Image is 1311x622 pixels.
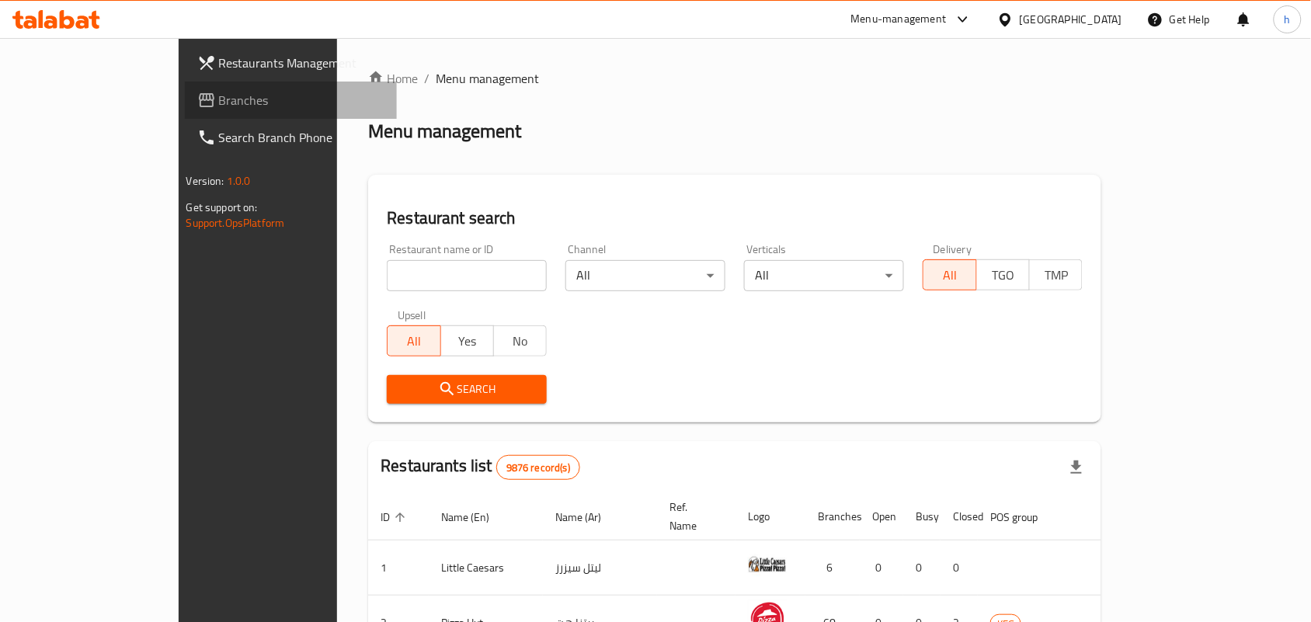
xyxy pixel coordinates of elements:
[186,197,258,217] span: Get support on:
[1058,449,1095,486] div: Export file
[368,119,521,144] h2: Menu management
[1285,11,1291,28] span: h
[387,207,1083,230] h2: Restaurant search
[368,69,1101,88] nav: breadcrumb
[903,493,941,540] th: Busy
[555,508,621,526] span: Name (Ar)
[805,540,860,596] td: 6
[424,69,429,88] li: /
[368,540,429,596] td: 1
[1020,11,1122,28] div: [GEOGRAPHIC_DATA]
[186,171,224,191] span: Version:
[185,119,398,156] a: Search Branch Phone
[387,325,440,356] button: All
[860,540,903,596] td: 0
[983,264,1024,287] span: TGO
[500,330,541,353] span: No
[669,498,717,535] span: Ref. Name
[903,540,941,596] td: 0
[860,493,903,540] th: Open
[851,10,947,29] div: Menu-management
[934,244,972,255] label: Delivery
[219,128,385,147] span: Search Branch Phone
[436,69,539,88] span: Menu management
[227,171,251,191] span: 1.0.0
[497,460,579,475] span: 9876 record(s)
[1029,259,1083,290] button: TMP
[748,545,787,584] img: Little Caesars
[399,380,534,399] span: Search
[185,44,398,82] a: Restaurants Management
[429,540,543,596] td: Little Caesars
[496,455,580,480] div: Total records count
[493,325,547,356] button: No
[735,493,805,540] th: Logo
[186,213,285,233] a: Support.OpsPlatform
[941,493,978,540] th: Closed
[1036,264,1076,287] span: TMP
[398,310,426,321] label: Upsell
[219,91,385,109] span: Branches
[441,508,509,526] span: Name (En)
[387,375,547,404] button: Search
[447,330,488,353] span: Yes
[976,259,1030,290] button: TGO
[394,330,434,353] span: All
[565,260,725,291] div: All
[381,508,410,526] span: ID
[941,540,978,596] td: 0
[744,260,904,291] div: All
[805,493,860,540] th: Branches
[219,54,385,72] span: Restaurants Management
[387,260,547,291] input: Search for restaurant name or ID..
[381,454,580,480] h2: Restaurants list
[543,540,657,596] td: ليتل سيزرز
[923,259,976,290] button: All
[440,325,494,356] button: Yes
[990,508,1058,526] span: POS group
[930,264,970,287] span: All
[185,82,398,119] a: Branches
